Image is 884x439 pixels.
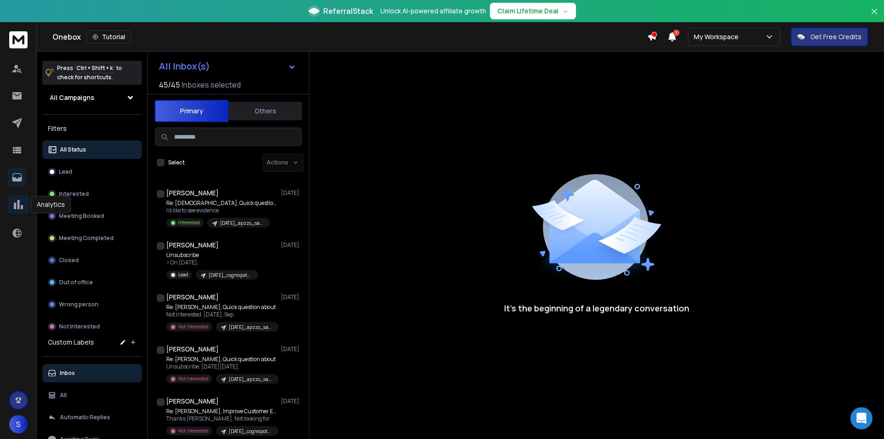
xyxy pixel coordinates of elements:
button: Tutorial [87,30,131,43]
button: All Inbox(s) [151,57,303,76]
p: [DATE]_cognispot_wordpress_ind_29092025 [209,272,253,279]
h3: Inboxes selected [182,79,241,90]
p: Automatic Replies [60,414,110,421]
button: Primary [155,100,228,122]
p: Out of office [59,279,93,286]
button: Wrong person [42,295,142,314]
p: Press to check for shortcuts. [57,64,122,82]
button: Meeting Booked [42,207,142,225]
button: Get Free Credits [791,28,868,46]
span: 1 [673,29,680,36]
span: ReferralStack [323,6,373,17]
p: It’s the beginning of a legendary conversation [504,302,689,315]
p: [DATE] [281,189,302,197]
p: Re: [PERSON_NAME], Quick question about [166,356,277,363]
p: Inbox [60,369,75,377]
p: Thanks [PERSON_NAME]. Not looking for [166,415,277,422]
p: Interested [59,190,89,198]
p: [DATE]_cognispot_shopify_ind_23092025 [229,428,273,435]
button: Meeting Completed [42,229,142,247]
button: Not Interested [42,317,142,336]
button: Inbox [42,364,142,382]
p: Unsubscribe [166,252,258,259]
button: Claim Lifetime Deal→ [490,3,576,19]
p: All [60,392,67,399]
p: Interested [178,219,200,226]
p: Re: [PERSON_NAME], Improve Customer Engagement [166,408,277,415]
h1: [PERSON_NAME] [166,240,219,250]
p: > On [DATE], [166,259,258,266]
p: Not Interested [178,375,209,382]
button: Closed [42,251,142,269]
button: All [42,386,142,404]
label: Select [168,159,185,166]
p: Re: [PERSON_NAME], Quick question about [166,304,277,311]
p: Not Interested [178,427,209,434]
button: Interested [42,185,142,203]
h3: Custom Labels [48,338,94,347]
span: → [562,6,569,16]
h1: [PERSON_NAME] [166,397,219,406]
div: Onebox [52,30,647,43]
p: Lead [59,168,72,176]
p: [DATE] [281,293,302,301]
p: [DATE] [281,398,302,405]
h3: Filters [42,122,142,135]
button: Lead [42,163,142,181]
span: 45 / 45 [159,79,180,90]
p: All Status [60,146,86,153]
p: Get Free Credits [810,32,861,41]
p: Not Interested [178,323,209,330]
h1: All Inbox(s) [159,62,210,71]
button: All Campaigns [42,88,142,107]
p: Closed [59,257,79,264]
p: Not interested. [DATE], Sep [166,311,277,318]
p: Re: [DEMOGRAPHIC_DATA], Quick question about [166,199,277,207]
h1: [PERSON_NAME] [166,345,219,354]
p: Meeting Completed [59,234,114,242]
div: Analytics [31,196,71,213]
p: Unsubscribe. [DATE][DATE], [166,363,277,370]
h1: [PERSON_NAME] [166,293,219,302]
p: [DATE]_apzzo_sa_wk40_29092025 [229,376,273,383]
button: Automatic Replies [42,408,142,427]
p: Unlock AI-powered affiliate growth [380,6,486,16]
h1: All Campaigns [50,93,94,102]
button: Close banner [868,6,880,28]
p: [DATE] [281,345,302,353]
h1: [PERSON_NAME] [166,188,219,198]
p: I’d like to see evidence [166,207,277,214]
p: Meeting Booked [59,212,104,220]
button: Others [228,101,302,121]
button: S [9,415,28,433]
div: Open Intercom Messenger [850,407,872,429]
p: Not Interested [59,323,100,330]
p: Wrong person [59,301,99,308]
p: My Workspace [694,32,742,41]
button: Out of office [42,273,142,292]
p: [DATE] [281,241,302,249]
span: Ctrl + Shift + k [75,63,114,73]
button: All Status [42,140,142,159]
p: [DATE]_apzzo_sa_wk40_30092025 [220,220,264,227]
p: Lead [178,271,188,278]
p: [DATE]_apzzo_sa_wk40_29092025 [229,324,273,331]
